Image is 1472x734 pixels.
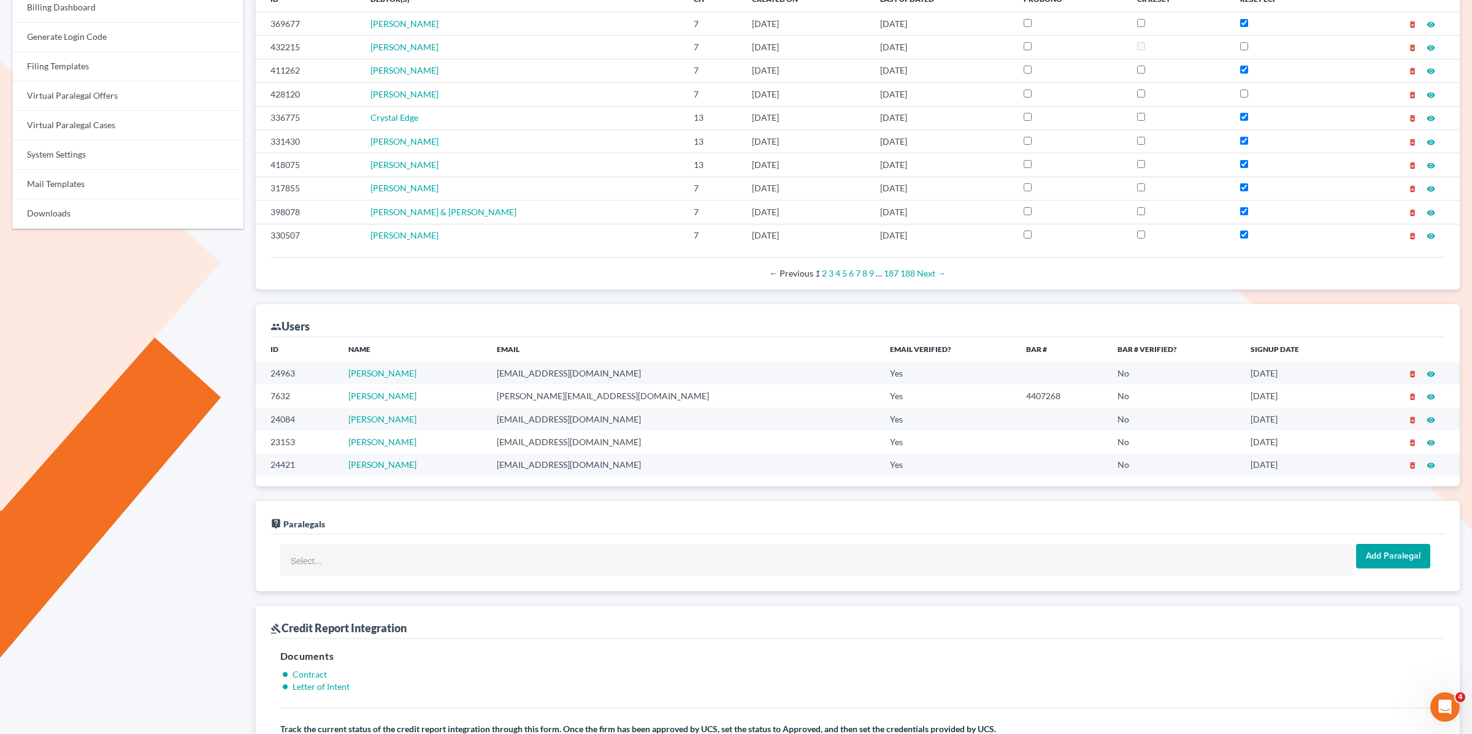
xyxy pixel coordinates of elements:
td: No [1108,384,1241,407]
i: visibility [1427,185,1435,193]
i: delete_forever [1408,67,1417,75]
i: delete_forever [1408,232,1417,240]
a: Page 4 [835,268,840,278]
a: [PERSON_NAME] [370,89,439,99]
td: [DATE] [870,129,1014,153]
span: 4 [1455,692,1465,702]
a: [PERSON_NAME] [370,136,439,147]
td: 13 [684,129,743,153]
a: [PERSON_NAME] [348,437,416,447]
a: [PERSON_NAME] [348,414,416,424]
td: No [1108,362,1241,384]
td: 369677 [256,12,361,35]
td: [DATE] [742,106,870,129]
i: delete_forever [1408,416,1417,424]
td: 428120 [256,83,361,106]
td: 7 [684,201,743,224]
td: [DATE] [870,224,1014,247]
td: [DATE] [870,59,1014,82]
a: Mail Templates [12,170,243,199]
a: [PERSON_NAME] [370,230,439,240]
a: [PERSON_NAME] [370,42,439,52]
a: visibility [1427,230,1435,240]
td: [DATE] [742,224,870,247]
i: delete_forever [1408,138,1417,147]
td: Yes [880,384,1016,407]
i: delete_forever [1408,208,1417,217]
i: delete_forever [1408,461,1417,470]
td: [DATE] [870,153,1014,177]
a: Letter of Intent [293,681,350,692]
td: [DATE] [1241,430,1356,453]
td: [PERSON_NAME][EMAIL_ADDRESS][DOMAIN_NAME] [487,384,880,407]
i: visibility [1427,138,1435,147]
a: visibility [1427,18,1435,29]
th: Bar # [1016,337,1108,362]
a: Crystal Edge [370,112,418,123]
a: [PERSON_NAME] & [PERSON_NAME] [370,207,516,217]
i: delete_forever [1408,370,1417,378]
td: 23153 [256,430,339,453]
th: Bar # Verified? [1108,337,1241,362]
a: visibility [1427,207,1435,217]
a: Filing Templates [12,52,243,82]
a: delete_forever [1408,159,1417,170]
td: 7 [684,59,743,82]
span: [PERSON_NAME] [370,65,439,75]
a: delete_forever [1408,230,1417,240]
td: No [1108,454,1241,476]
i: visibility [1427,208,1435,217]
a: [PERSON_NAME] [348,459,416,470]
a: delete_forever [1408,207,1417,217]
i: group [270,321,282,332]
a: [PERSON_NAME] [348,391,416,401]
a: [PERSON_NAME] [348,368,416,378]
a: delete_forever [1408,65,1417,75]
a: Page 8 [862,268,867,278]
td: 398078 [256,201,361,224]
span: Paralegals [283,519,325,529]
a: [PERSON_NAME] [370,159,439,170]
td: 7 [684,12,743,35]
td: 317855 [256,177,361,200]
div: Pagination [280,267,1435,280]
td: No [1108,408,1241,430]
i: visibility [1427,438,1435,447]
th: Email [487,337,880,362]
a: Page 9 [869,268,874,278]
a: Contract [293,669,327,679]
th: Signup Date [1241,337,1356,362]
td: [DATE] [1241,408,1356,430]
a: Page 2 [822,268,827,278]
td: [DATE] [870,83,1014,106]
td: [DATE] [742,36,870,59]
a: delete_forever [1408,391,1417,401]
a: delete_forever [1408,437,1417,447]
i: gavel [270,623,282,634]
td: 7 [684,224,743,247]
i: delete_forever [1408,161,1417,170]
td: [DATE] [870,36,1014,59]
td: 411262 [256,59,361,82]
td: [DATE] [742,83,870,106]
td: [EMAIL_ADDRESS][DOMAIN_NAME] [487,408,880,430]
td: Yes [880,408,1016,430]
span: [PERSON_NAME] [370,183,439,193]
a: delete_forever [1408,414,1417,424]
td: [DATE] [870,106,1014,129]
span: [PERSON_NAME] [370,18,439,29]
a: Generate Login Code [12,23,243,52]
td: [DATE] [1241,454,1356,476]
td: [DATE] [742,201,870,224]
i: visibility [1427,461,1435,470]
i: visibility [1427,91,1435,99]
th: ID [256,337,339,362]
i: delete_forever [1408,392,1417,401]
td: 418075 [256,153,361,177]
